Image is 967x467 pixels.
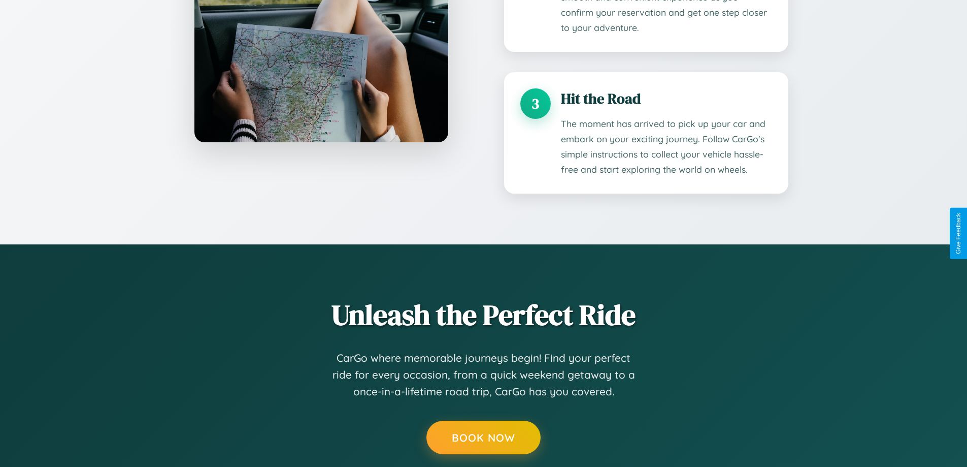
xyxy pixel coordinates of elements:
[179,295,788,334] h2: Unleash the Perfect Ride
[561,88,772,109] h3: Hit the Road
[955,213,962,254] div: Give Feedback
[426,421,541,454] button: Book Now
[520,88,551,119] div: 3
[331,350,636,400] p: CarGo where memorable journeys begin! Find your perfect ride for every occasion, from a quick wee...
[561,116,772,177] p: The moment has arrived to pick up your car and embark on your exciting journey. Follow CarGo's si...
